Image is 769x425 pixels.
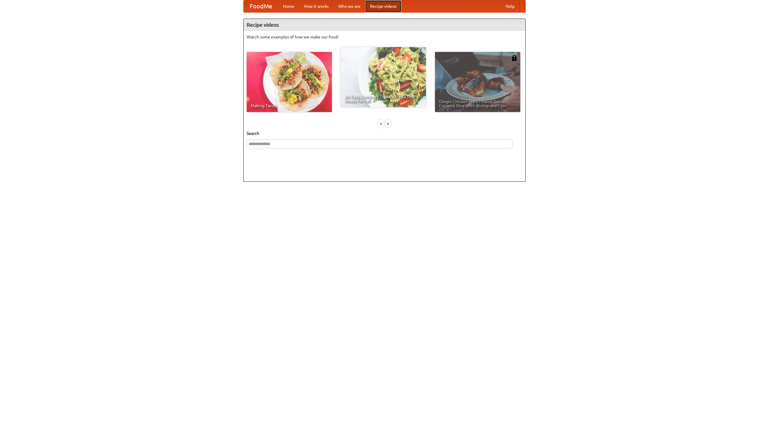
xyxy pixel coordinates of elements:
h4: Recipe videos [244,19,525,31]
h5: Search [247,130,522,136]
div: » [385,120,391,127]
a: An Easy, Summery Tomato Pasta That's Ready for Fall [341,47,426,107]
a: Who we are [333,0,365,12]
p: Watch some examples of how we make our food! [247,34,522,40]
a: FoodMe [244,0,278,12]
a: Recipe videos [365,0,401,12]
span: An Easy, Summery Tomato Pasta That's Ready for Fall [345,95,422,103]
a: How it works [299,0,333,12]
a: Help [501,0,519,12]
a: Home [278,0,299,12]
img: 483408.png [511,55,517,61]
span: Making Tacos [251,104,328,108]
a: Making Tacos [247,52,332,112]
div: « [378,120,384,127]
